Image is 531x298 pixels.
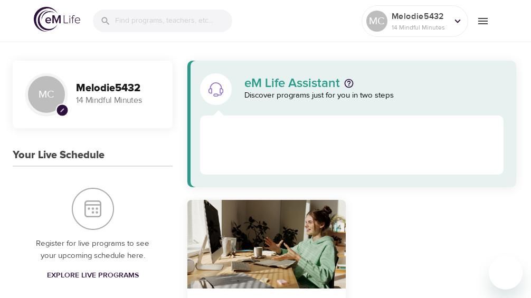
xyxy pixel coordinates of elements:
[187,200,345,289] button: One-on-One Mentoring
[34,238,151,262] p: Register for live programs to see your upcoming schedule here.
[72,188,114,230] img: Your Live Schedule
[244,77,340,90] p: eM Life Assistant
[244,90,504,102] p: Discover programs just for you in two steps
[468,6,497,35] button: menu
[489,256,523,290] iframe: Button to launch messaging window
[34,7,80,32] img: logo
[76,94,160,107] p: 14 Mindful Minutes
[115,9,232,32] input: Find programs, teachers, etc...
[43,266,143,285] a: Explore Live Programs
[392,23,448,32] p: 14 Mindful Minutes
[25,73,68,116] div: MC
[207,81,224,98] img: eM Life Assistant
[366,11,387,32] div: MC
[392,10,448,23] p: Melodie5432
[47,269,139,282] span: Explore Live Programs
[76,82,160,94] h3: Melodie5432
[13,149,105,161] h3: Your Live Schedule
